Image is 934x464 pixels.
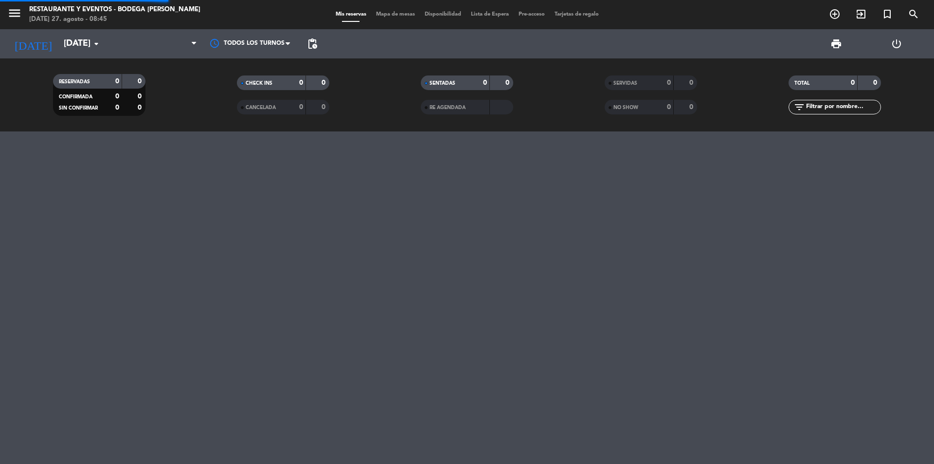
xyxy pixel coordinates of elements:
[371,12,420,17] span: Mapa de mesas
[466,12,514,17] span: Lista de Espera
[138,78,144,85] strong: 0
[855,8,867,20] i: exit_to_app
[29,15,200,24] div: [DATE] 27. agosto - 08:45
[59,79,90,84] span: RESERVADAS
[794,81,809,86] span: TOTAL
[138,104,144,111] strong: 0
[873,79,879,86] strong: 0
[246,81,272,86] span: CHECK INS
[613,105,638,110] span: NO SHOW
[505,79,511,86] strong: 0
[420,12,466,17] span: Disponibilidad
[483,79,487,86] strong: 0
[115,104,119,111] strong: 0
[322,104,327,111] strong: 0
[246,105,276,110] span: CANCELADA
[667,79,671,86] strong: 0
[908,8,919,20] i: search
[793,101,805,113] i: filter_list
[851,79,855,86] strong: 0
[7,6,22,20] i: menu
[138,93,144,100] strong: 0
[7,6,22,24] button: menu
[550,12,604,17] span: Tarjetas de regalo
[29,5,200,15] div: Restaurante y Eventos - Bodega [PERSON_NAME]
[829,8,841,20] i: add_circle_outline
[430,81,455,86] span: SENTADAS
[115,93,119,100] strong: 0
[59,106,98,111] span: SIN CONFIRMAR
[689,104,695,111] strong: 0
[891,38,902,50] i: power_settings_new
[322,79,327,86] strong: 0
[866,29,927,58] div: LOG OUT
[805,102,880,112] input: Filtrar por nombre...
[299,104,303,111] strong: 0
[689,79,695,86] strong: 0
[115,78,119,85] strong: 0
[430,105,466,110] span: RE AGENDADA
[667,104,671,111] strong: 0
[830,38,842,50] span: print
[306,38,318,50] span: pending_actions
[881,8,893,20] i: turned_in_not
[613,81,637,86] span: SERVIDAS
[90,38,102,50] i: arrow_drop_down
[514,12,550,17] span: Pre-acceso
[331,12,371,17] span: Mis reservas
[299,79,303,86] strong: 0
[59,94,92,99] span: CONFIRMADA
[7,33,59,55] i: [DATE]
